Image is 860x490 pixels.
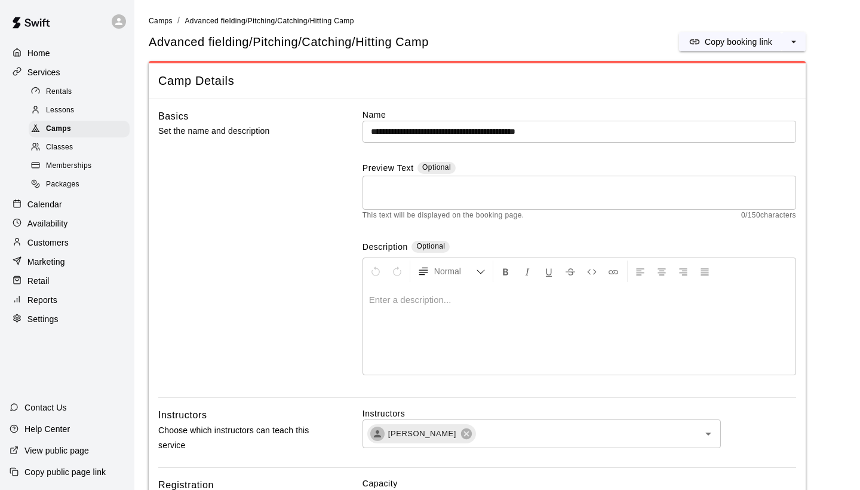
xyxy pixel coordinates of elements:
[652,261,672,282] button: Center Align
[29,157,134,176] a: Memberships
[10,272,125,290] a: Retail
[46,86,72,98] span: Rentals
[29,120,134,139] a: Camps
[158,109,189,124] h6: Basics
[10,63,125,81] a: Services
[363,408,796,419] label: Instructors
[177,14,180,27] li: /
[695,261,715,282] button: Justify Align
[46,142,73,154] span: Classes
[363,109,796,121] label: Name
[29,139,130,156] div: Classes
[27,294,57,306] p: Reports
[29,84,130,100] div: Rentals
[434,265,476,277] span: Normal
[158,423,324,453] p: Choose which instructors can teach this service
[29,158,130,174] div: Memberships
[27,47,50,59] p: Home
[29,101,134,120] a: Lessons
[422,163,451,171] span: Optional
[700,425,717,442] button: Open
[741,210,796,222] span: 0 / 150 characters
[370,427,385,441] div: Ryan Ramirez
[416,242,445,250] span: Optional
[10,310,125,328] a: Settings
[24,466,106,478] p: Copy public page link
[158,124,324,139] p: Set the name and description
[24,402,67,414] p: Contact Us
[582,261,602,282] button: Insert Code
[24,423,70,435] p: Help Center
[29,82,134,101] a: Rentals
[185,17,354,25] span: Advanced fielding/Pitching/Catching/Hitting Camp
[363,162,414,176] label: Preview Text
[29,121,130,137] div: Camps
[27,256,65,268] p: Marketing
[673,261,693,282] button: Right Align
[782,32,806,51] button: select merge strategy
[29,139,134,157] a: Classes
[679,32,782,51] button: Copy booking link
[363,210,524,222] span: This text will be displayed on the booking page.
[413,261,490,282] button: Formatting Options
[363,477,796,489] label: Capacity
[365,261,386,282] button: Undo
[10,253,125,271] a: Marketing
[46,123,71,135] span: Camps
[539,261,559,282] button: Format Underline
[630,261,650,282] button: Left Align
[149,16,173,25] a: Camps
[149,17,173,25] span: Camps
[381,428,463,440] span: [PERSON_NAME]
[10,291,125,309] a: Reports
[705,36,772,48] p: Copy booking link
[46,105,75,117] span: Lessons
[387,261,407,282] button: Redo
[27,275,50,287] p: Retail
[27,198,62,210] p: Calendar
[603,261,623,282] button: Insert Link
[496,261,516,282] button: Format Bold
[158,408,207,423] h6: Instructors
[29,176,134,194] a: Packages
[27,66,60,78] p: Services
[46,179,79,191] span: Packages
[560,261,580,282] button: Format Strikethrough
[10,215,125,232] a: Availability
[679,32,806,51] div: split button
[24,445,89,457] p: View public page
[149,34,429,50] h5: Advanced fielding/Pitching/Catching/Hitting Camp
[27,218,68,229] p: Availability
[46,160,91,172] span: Memberships
[158,73,796,89] span: Camp Details
[29,102,130,119] div: Lessons
[29,176,130,193] div: Packages
[517,261,537,282] button: Format Italics
[27,313,59,325] p: Settings
[27,237,69,249] p: Customers
[10,195,125,213] a: Calendar
[149,14,846,27] nav: breadcrumb
[363,241,408,255] label: Description
[10,44,125,62] a: Home
[367,424,476,443] div: [PERSON_NAME]
[10,234,125,252] a: Customers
